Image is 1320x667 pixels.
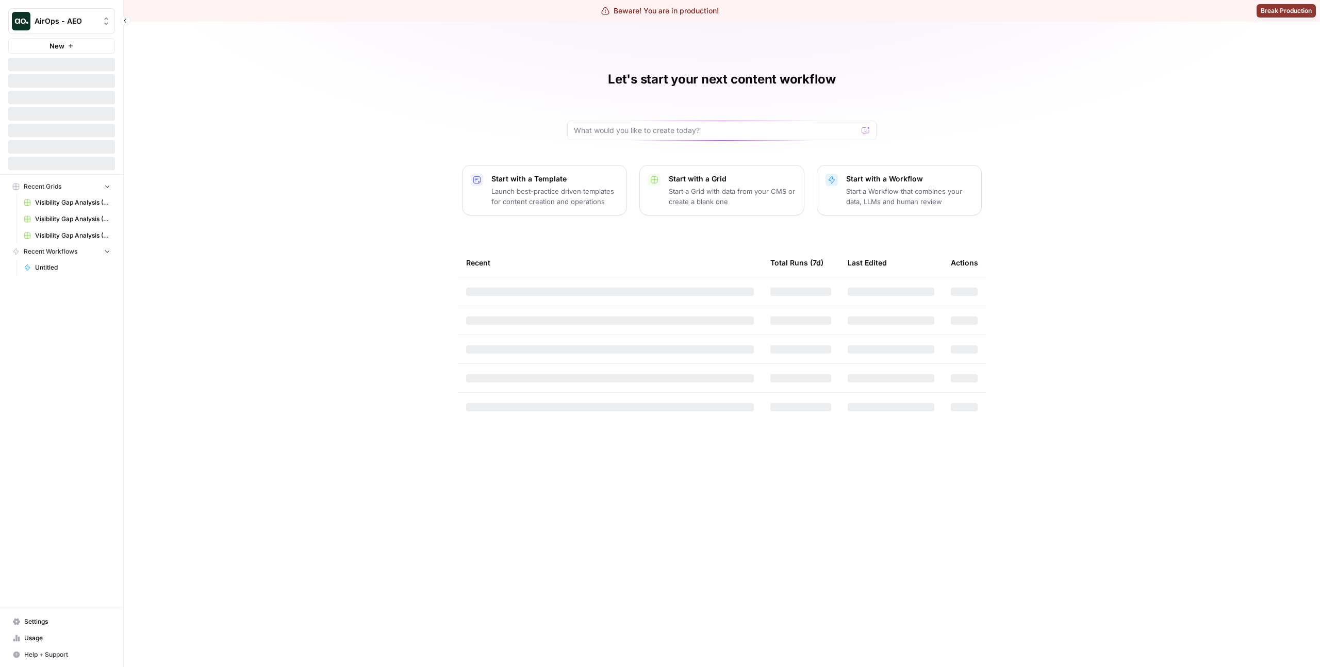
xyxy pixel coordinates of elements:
[817,165,982,215] button: Start with a WorkflowStart a Workflow that combines your data, LLMs and human review
[24,633,110,643] span: Usage
[1261,6,1312,15] span: Break Production
[462,165,627,215] button: Start with a TemplateLaunch best-practice driven templates for content creation and operations
[24,182,61,191] span: Recent Grids
[35,214,110,224] span: Visibility Gap Analysis (20)
[24,247,77,256] span: Recent Workflows
[639,165,804,215] button: Start with a GridStart a Grid with data from your CMS or create a blank one
[35,198,110,207] span: Visibility Gap Analysis (21)
[669,186,796,207] p: Start a Grid with data from your CMS or create a blank one
[8,613,115,630] a: Settings
[8,244,115,259] button: Recent Workflows
[846,186,973,207] p: Start a Workflow that combines your data, LLMs and human review
[574,125,857,136] input: What would you like to create today?
[770,248,823,277] div: Total Runs (7d)
[491,186,618,207] p: Launch best-practice driven templates for content creation and operations
[19,259,115,276] a: Untitled
[35,16,97,26] span: AirOps - AEO
[601,6,719,16] div: Beware! You are in production!
[19,227,115,244] a: Visibility Gap Analysis (19)
[24,650,110,659] span: Help + Support
[8,179,115,194] button: Recent Grids
[49,41,64,51] span: New
[8,8,115,34] button: Workspace: AirOps - AEO
[951,248,978,277] div: Actions
[466,248,754,277] div: Recent
[491,174,618,184] p: Start with a Template
[846,174,973,184] p: Start with a Workflow
[8,646,115,663] button: Help + Support
[19,194,115,211] a: Visibility Gap Analysis (21)
[12,12,30,30] img: AirOps - AEO Logo
[35,231,110,240] span: Visibility Gap Analysis (19)
[848,248,887,277] div: Last Edited
[35,263,110,272] span: Untitled
[8,630,115,646] a: Usage
[24,617,110,626] span: Settings
[1257,4,1316,18] button: Break Production
[608,71,836,88] h1: Let's start your next content workflow
[19,211,115,227] a: Visibility Gap Analysis (20)
[669,174,796,184] p: Start with a Grid
[8,38,115,54] button: New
